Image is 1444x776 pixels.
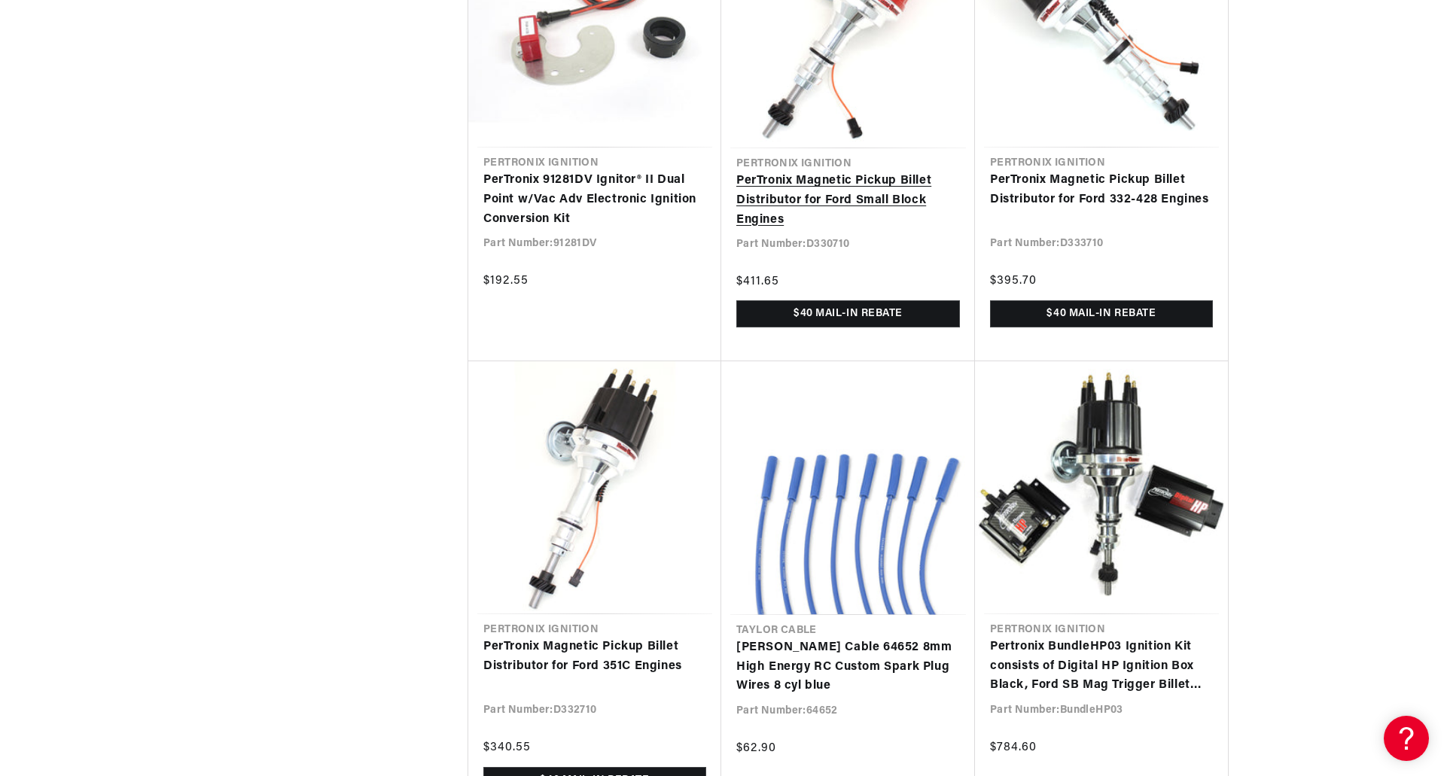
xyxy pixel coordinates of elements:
[483,171,706,229] a: PerTronix 91281DV Ignitor® II Dual Point w/Vac Adv Electronic Ignition Conversion Kit
[990,638,1213,695] a: Pertronix BundleHP03 Ignition Kit consists of Digital HP Ignition Box Black, Ford SB Mag Trigger ...
[736,172,960,230] a: PerTronix Magnetic Pickup Billet Distributor for Ford Small Block Engines
[736,638,960,696] a: [PERSON_NAME] Cable 64652 8mm High Energy RC Custom Spark Plug Wires 8 cyl blue
[483,638,706,676] a: PerTronix Magnetic Pickup Billet Distributor for Ford 351C Engines
[990,171,1213,209] a: PerTronix Magnetic Pickup Billet Distributor for Ford 332-428 Engines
